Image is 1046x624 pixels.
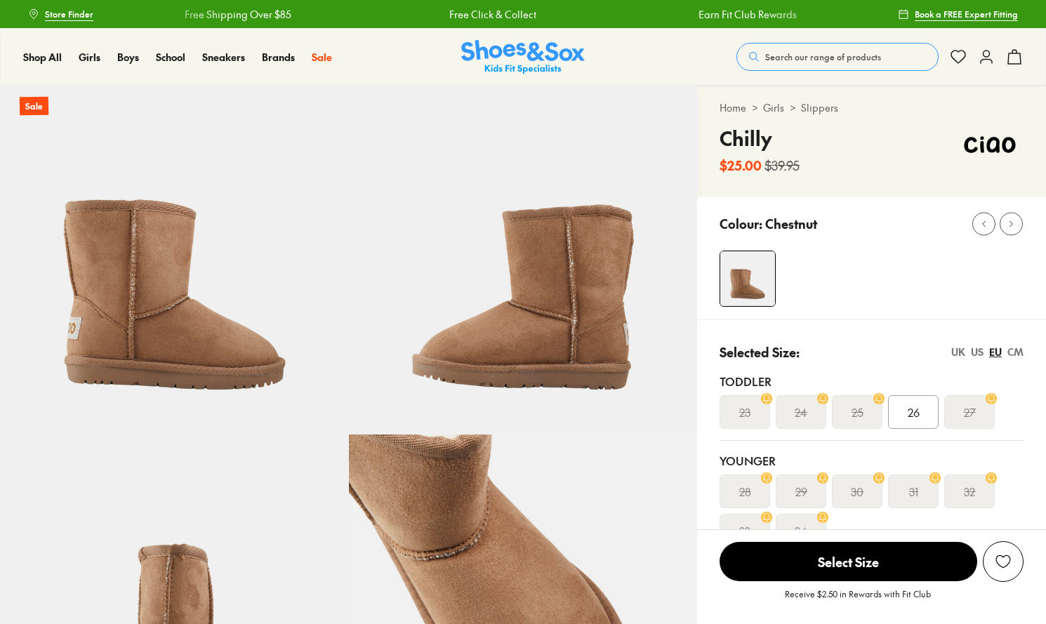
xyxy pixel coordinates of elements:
[117,50,139,65] a: Boys
[964,483,975,500] s: 32
[461,40,585,74] a: Shoes & Sox
[79,50,100,65] a: Girls
[720,156,762,175] b: $25.00
[312,50,332,65] a: Sale
[45,8,93,20] span: Store Finder
[971,345,984,359] div: US
[262,50,295,64] span: Brands
[23,50,62,64] span: Shop All
[983,541,1024,582] button: Add to Wishlist
[764,156,800,175] s: $39.95
[449,7,536,22] a: Free Click & Collect
[312,50,332,64] span: Sale
[156,50,185,64] span: School
[795,483,807,500] s: 29
[262,50,295,65] a: Brands
[720,251,775,306] img: 4-292921_1
[898,1,1018,27] a: Book a FREE Expert Fitting
[801,100,838,115] a: Slippers
[720,343,800,361] p: Selected Size:
[909,483,918,500] s: 31
[23,50,62,65] a: Shop All
[202,50,245,65] a: Sneakers
[908,404,920,420] span: 26
[720,100,1024,115] div: > >
[720,373,1024,390] div: Toddler
[964,404,976,420] s: 27
[765,51,881,63] span: Search our range of products
[956,124,1024,166] img: Vendor logo
[852,404,863,420] s: 25
[720,214,762,233] p: Colour:
[1007,345,1024,359] div: CM
[117,50,139,64] span: Boys
[720,452,1024,469] div: Younger
[720,100,746,115] a: Home
[795,404,807,420] s: 24
[79,50,100,64] span: Girls
[349,86,698,434] img: 5-292922_1
[156,50,185,65] a: School
[720,124,800,153] h4: Chilly
[202,50,245,64] span: Sneakers
[795,522,807,539] s: 34
[763,100,784,115] a: Girls
[28,1,93,27] a: Store Finder
[951,345,965,359] div: UK
[739,483,751,500] s: 28
[461,40,585,74] img: SNS_Logo_Responsive.svg
[720,542,977,581] span: Select Size
[20,97,48,116] p: Sale
[785,588,931,613] p: Receive $2.50 in Rewards with Fit Club
[989,345,1002,359] div: EU
[183,7,290,22] a: Free Shipping Over $85
[851,483,863,500] s: 30
[736,43,939,71] button: Search our range of products
[765,214,817,233] p: Chestnut
[698,7,796,22] a: Earn Fit Club Rewards
[915,8,1018,20] span: Book a FREE Expert Fitting
[720,541,977,582] button: Select Size
[739,522,750,539] s: 33
[739,404,750,420] s: 23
